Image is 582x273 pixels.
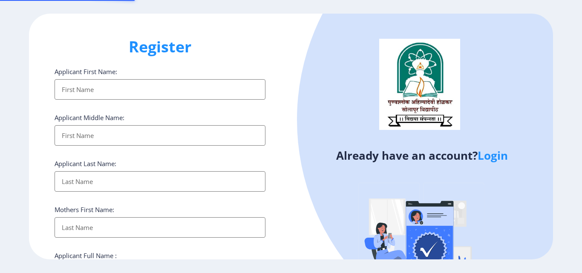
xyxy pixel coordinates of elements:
[478,148,508,163] a: Login
[297,149,547,162] h4: Already have an account?
[55,37,265,57] h1: Register
[55,217,265,238] input: Last Name
[55,113,124,122] label: Applicant Middle Name:
[55,125,265,146] input: First Name
[55,67,117,76] label: Applicant First Name:
[55,171,265,192] input: Last Name
[55,205,114,214] label: Mothers First Name:
[55,251,117,268] label: Applicant Full Name : (As on marksheet)
[379,39,460,130] img: logo
[55,159,116,168] label: Applicant Last Name:
[55,79,265,100] input: First Name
